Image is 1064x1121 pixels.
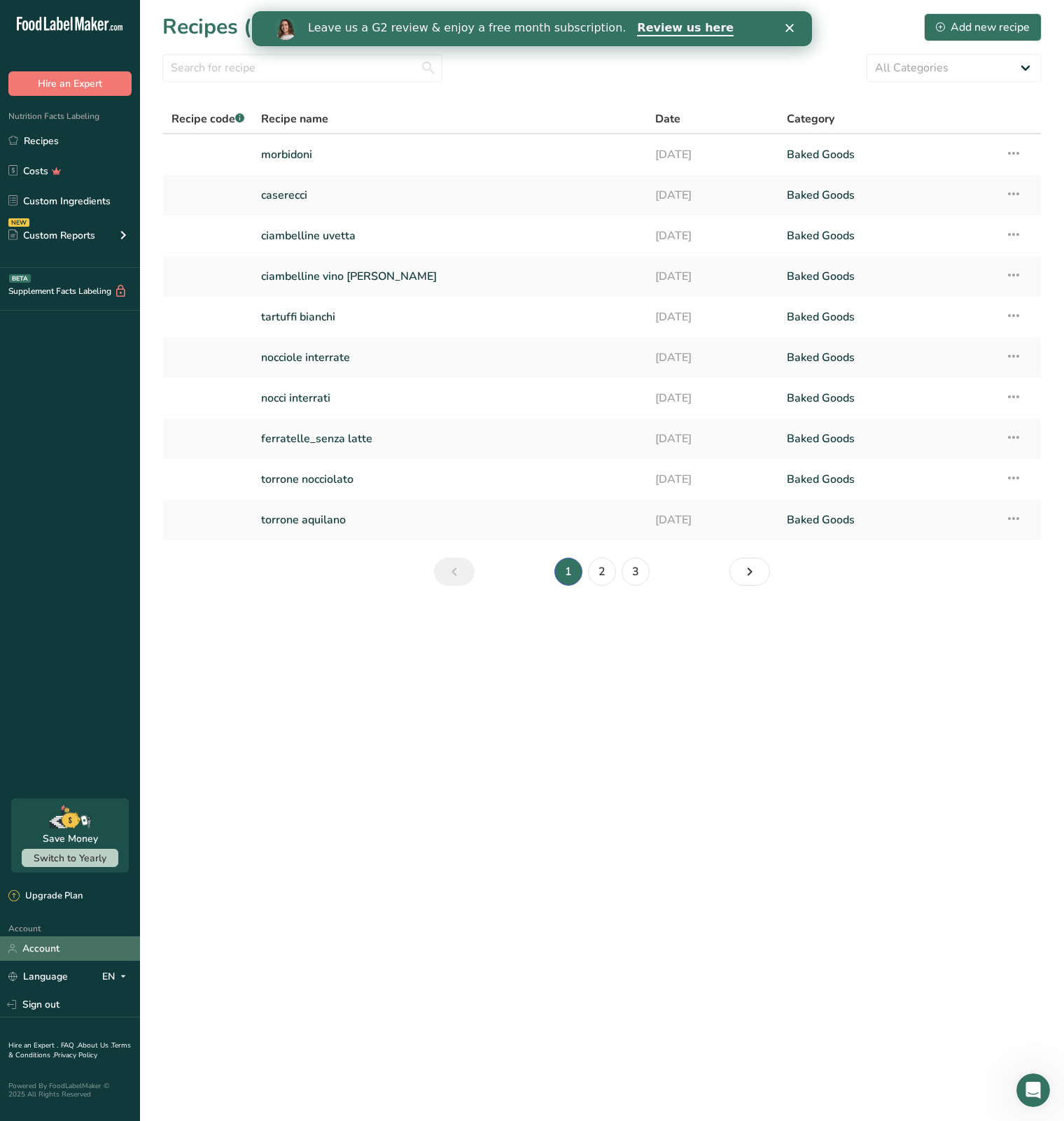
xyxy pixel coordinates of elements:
[261,111,328,127] span: Recipe name
[655,465,770,494] a: [DATE]
[655,424,770,453] a: [DATE]
[588,558,616,586] a: Page 2.
[261,140,638,169] a: morbidoni
[8,71,132,96] button: Hire an Expert
[787,424,989,453] a: Baked Goods
[924,13,1042,41] button: Add new recipe
[729,558,770,586] a: Next page
[43,831,98,846] div: Save Money
[655,262,770,291] a: [DATE]
[787,383,989,413] a: Baked Goods
[655,181,770,210] a: [DATE]
[787,140,989,169] a: Baked Goods
[261,343,638,372] a: nocciole interrate
[61,1041,78,1050] a: FAQ .
[9,274,31,283] div: BETA
[787,505,989,535] a: Baked Goods
[8,889,83,903] div: Upgrade Plan
[787,111,834,127] span: Category
[261,181,638,210] a: caserecci
[8,218,29,227] div: NEW
[787,262,989,291] a: Baked Goods
[261,424,638,453] a: ferratelle_senza latte
[655,140,770,169] a: [DATE]
[78,1041,111,1050] a: About Us .
[787,221,989,251] a: Baked Goods
[261,383,638,413] a: nocci interrati
[655,505,770,535] a: [DATE]
[1016,1073,1050,1107] iframe: Intercom live chat
[8,1041,131,1060] a: Terms & Conditions .
[655,383,770,413] a: [DATE]
[655,111,680,127] span: Date
[54,1050,97,1060] a: Privacy Policy
[34,852,106,865] span: Switch to Yearly
[533,13,547,21] div: Close
[434,558,475,586] a: Previous page
[622,558,650,586] a: Page 3.
[8,1082,132,1099] div: Powered By FoodLabelMaker © 2025 All Rights Reserved
[8,1041,58,1050] a: Hire an Expert .
[655,343,770,372] a: [DATE]
[102,968,132,985] div: EN
[252,11,812,46] iframe: Intercom live chat banner
[261,302,638,332] a: tartuffi bianchi
[8,228,95,243] div: Custom Reports
[261,465,638,494] a: torrone nocciolato
[8,964,68,989] a: Language
[261,221,638,251] a: ciambelline uvetta
[655,302,770,332] a: [DATE]
[162,11,284,43] h1: Recipes (26)
[261,505,638,535] a: torrone aquilano
[171,111,244,127] span: Recipe code
[22,849,118,867] button: Switch to Yearly
[162,54,442,82] input: Search for recipe
[936,19,1030,36] div: Add new recipe
[787,465,989,494] a: Baked Goods
[655,221,770,251] a: [DATE]
[787,343,989,372] a: Baked Goods
[787,181,989,210] a: Baked Goods
[261,262,638,291] a: ciambelline vino [PERSON_NAME]
[787,302,989,332] a: Baked Goods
